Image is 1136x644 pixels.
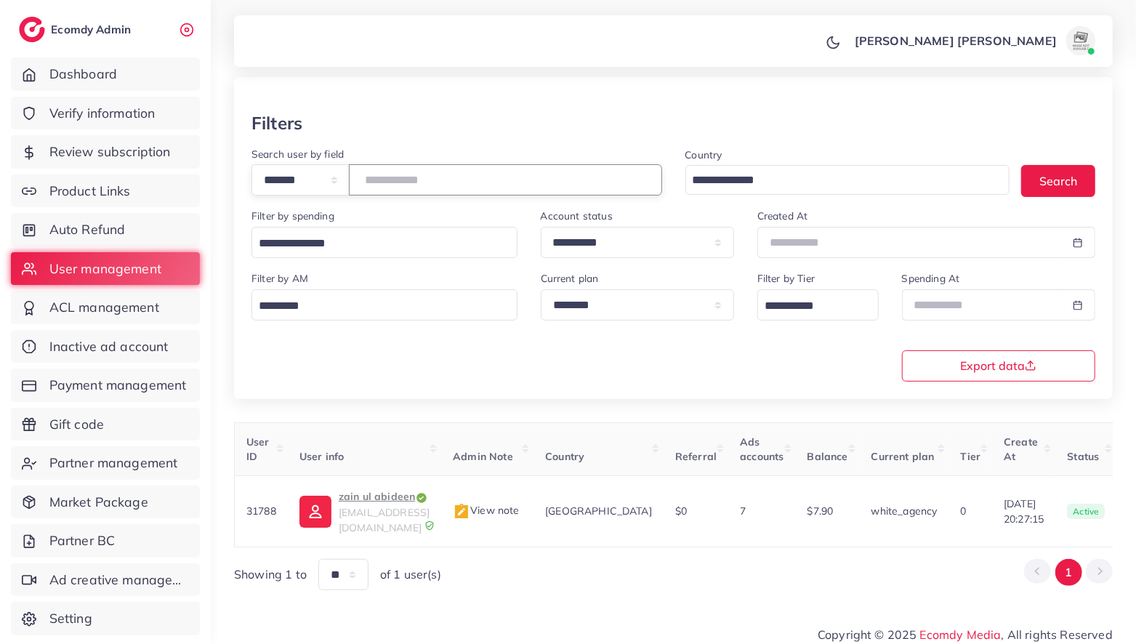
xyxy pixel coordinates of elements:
[1002,626,1113,643] span: , All rights Reserved
[19,17,134,42] a: logoEcomdy Admin
[545,504,652,518] span: [GEOGRAPHIC_DATA]
[415,491,428,504] img: icon-tick.de4e08dc.svg
[11,57,200,91] a: Dashboard
[11,369,200,402] a: Payment management
[51,23,134,36] h2: Ecomdy Admin
[1024,559,1113,586] ul: Pagination
[1066,26,1095,55] img: avatar
[11,524,200,558] a: Partner BC
[847,26,1101,55] a: [PERSON_NAME] [PERSON_NAME]avatar
[11,330,200,363] a: Inactive ad account
[675,504,687,518] span: $0
[818,626,1113,643] span: Copyright © 2025
[920,627,1002,642] a: Ecomdy Media
[760,295,860,318] input: Search for option
[49,493,148,512] span: Market Package
[49,415,104,434] span: Gift code
[1067,450,1099,463] span: Status
[740,504,746,518] span: 7
[251,209,334,223] label: Filter by spending
[251,147,344,161] label: Search user by field
[11,174,200,208] a: Product Links
[11,252,200,286] a: User management
[299,450,344,463] span: User info
[251,271,308,286] label: Filter by AM
[380,566,441,583] span: of 1 user(s)
[254,233,499,255] input: Search for option
[49,571,189,589] span: Ad creative management
[685,148,722,162] label: Country
[49,531,116,550] span: Partner BC
[871,450,935,463] span: Current plan
[339,506,430,534] span: [EMAIL_ADDRESS][DOMAIN_NAME]
[541,271,599,286] label: Current plan
[11,97,200,130] a: Verify information
[49,609,92,628] span: Setting
[11,602,200,635] a: Setting
[49,454,178,472] span: Partner management
[902,350,1095,382] button: Export data
[11,446,200,480] a: Partner management
[251,227,517,258] div: Search for option
[299,488,430,535] a: zain ul abideen[EMAIL_ADDRESS][DOMAIN_NAME]
[49,298,159,317] span: ACL management
[871,504,938,518] span: white_agency
[299,496,331,528] img: ic-user-info.36bf1079.svg
[688,169,991,192] input: Search for option
[807,504,834,518] span: $7.90
[49,337,169,356] span: Inactive ad account
[960,360,1036,371] span: Export data
[453,503,470,520] img: admin_note.cdd0b510.svg
[453,450,513,463] span: Admin Note
[902,271,960,286] label: Spending At
[11,135,200,169] a: Review subscription
[49,65,117,84] span: Dashboard
[49,376,187,395] span: Payment management
[1067,504,1105,520] span: active
[11,408,200,441] a: Gift code
[453,504,519,517] span: View note
[961,504,967,518] span: 0
[685,165,1010,195] div: Search for option
[1004,435,1038,463] span: Create At
[49,220,126,239] span: Auto Refund
[254,295,499,318] input: Search for option
[541,209,613,223] label: Account status
[757,209,808,223] label: Created At
[1004,496,1044,526] span: [DATE] 20:27:15
[1055,559,1082,586] button: Go to page 1
[424,520,435,531] img: 9CAL8B2pu8EFxCJHYAAAAldEVYdGRhdGU6Y3JlYXRlADIwMjItMTItMDlUMDQ6NTg6MzkrMDA6MDBXSlgLAAAAJXRFWHRkYXR...
[246,504,276,518] span: 31788
[251,113,302,134] h3: Filters
[251,289,517,321] div: Search for option
[11,291,200,324] a: ACL management
[11,486,200,519] a: Market Package
[757,271,815,286] label: Filter by Tier
[19,17,45,42] img: logo
[740,435,783,463] span: Ads accounts
[961,450,981,463] span: Tier
[757,289,879,321] div: Search for option
[11,213,200,246] a: Auto Refund
[246,435,270,463] span: User ID
[339,488,430,505] p: zain ul abideen
[675,450,717,463] span: Referral
[545,450,584,463] span: Country
[855,32,1057,49] p: [PERSON_NAME] [PERSON_NAME]
[49,182,131,201] span: Product Links
[234,566,307,583] span: Showing 1 to
[49,142,171,161] span: Review subscription
[49,259,161,278] span: User management
[49,104,156,123] span: Verify information
[807,450,848,463] span: Balance
[11,563,200,597] a: Ad creative management
[1021,165,1095,196] button: Search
